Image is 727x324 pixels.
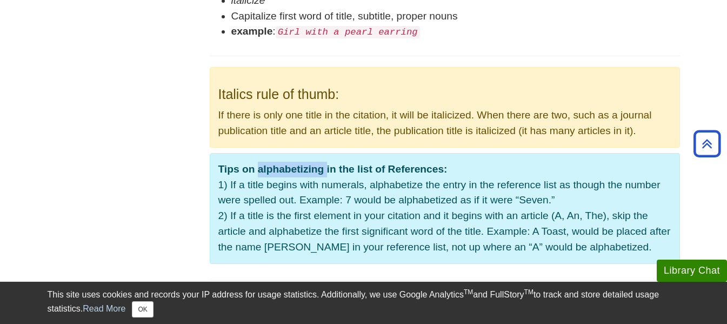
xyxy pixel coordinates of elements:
[231,24,680,39] li: :
[83,304,125,313] a: Read More
[218,87,671,102] h3: Italics rule of thumb:
[278,27,418,37] em: Girl with a pearl earring
[132,301,153,318] button: Close
[218,108,671,139] p: If there is only one title in the citation, it will be italicized. When there are two, such as a ...
[231,25,273,37] strong: example
[218,163,448,175] b: Tips on alphabetizing in the list of References:
[48,288,680,318] div: This site uses cookies and records your IP address for usage statistics. Additionally, we use Goo...
[657,260,727,282] button: Library Chat
[524,288,533,296] sup: TM
[210,153,680,264] p: 1) If a title begins with numerals, alphabetize the entry in the reference list as though the num...
[464,288,473,296] sup: TM
[231,9,680,24] li: Capitalize first word of title, subtitle, proper nouns
[690,136,724,151] a: Back to Top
